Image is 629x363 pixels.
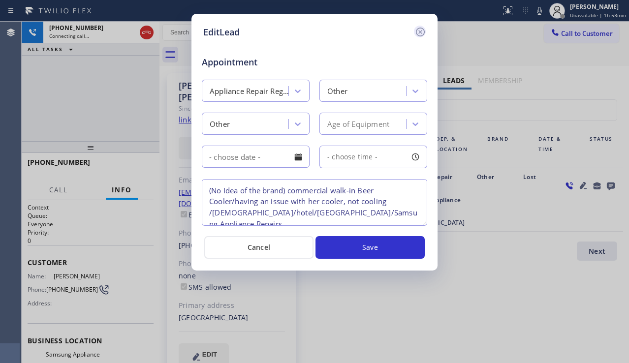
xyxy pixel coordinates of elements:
span: Appointment [202,56,276,69]
div: Other [327,86,347,97]
div: Age of Equipment [327,119,389,130]
button: Cancel [204,236,314,259]
h5: EditLead [203,26,240,39]
span: - choose time - [327,152,377,161]
textarea: (No Idea of the brand) commercial walk-in Beer Cooler/having an issue with her cooler, not coolin... [202,179,427,226]
button: Save [315,236,425,259]
input: - choose date - [202,146,310,168]
div: Appliance Repair Regular [210,86,289,97]
div: Other [210,119,230,130]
